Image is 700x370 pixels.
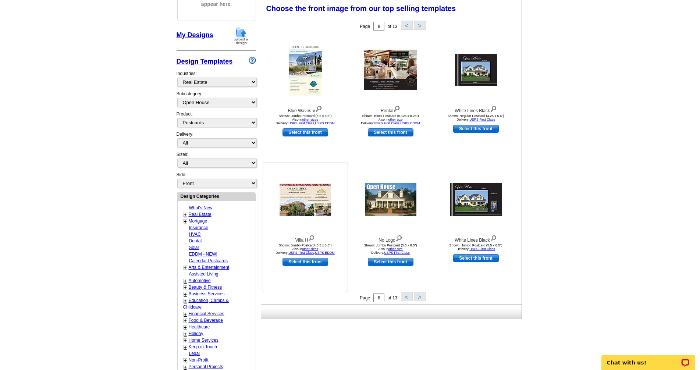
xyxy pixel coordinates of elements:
[189,238,202,243] a: Dental
[189,278,211,283] a: Automotive
[350,114,431,125] div: Shown: Block Postcard (6.125 x 8.25") Delivery: ,
[414,21,426,30] button: >
[189,344,217,349] a: Keep-in-Touch
[177,151,256,171] div: Sizes:
[189,311,224,316] a: Financial Services
[368,128,413,136] a: use this design
[374,121,399,125] a: USPS First Class
[315,104,322,112] img: view design details
[350,234,431,243] div: No Logo
[184,291,187,297] a: +
[184,298,187,304] a: +
[315,121,335,125] a: USPS EDDM
[292,247,318,251] span: Also in
[184,218,187,224] a: +
[388,247,402,251] a: other size
[302,247,318,251] a: other sizes
[249,57,256,64] img: design-wizard-help-icon.png
[189,212,212,217] a: Real Estate
[265,114,346,125] div: Shown: Jumbo Postcard (5.5 x 8.5") Delivery: ,
[364,50,417,90] img: Rental
[189,285,222,290] a: Beauty & Fitness
[365,183,416,216] img: No Logo
[266,4,456,13] span: Choose the front image from our top selling templates
[177,111,256,131] div: Product:
[283,258,328,266] a: use this design
[360,24,370,29] span: Page
[189,232,201,237] a: HVAC
[308,234,315,242] img: view design details
[189,338,218,343] a: Home Services
[288,121,314,125] a: USPS First Class
[184,311,187,317] a: +
[350,243,431,255] div: Shown: Jumbo Postcard (5.5 x 8.5") Delivery:
[469,118,495,121] a: USPS First Class
[378,247,402,251] span: Also in
[189,318,223,323] a: Food & Beverage
[292,118,318,121] span: Also in
[368,258,413,266] a: use this design
[378,118,402,121] span: Also in
[289,44,322,96] img: Blue Waves V
[231,26,250,45] img: upload-design
[184,364,187,370] a: +
[453,125,499,133] a: use this design
[414,292,426,301] button: >
[189,245,199,250] a: Solar
[401,292,413,301] button: <
[302,118,318,121] a: other sizes
[453,254,499,262] a: use this design
[189,258,228,263] a: Calendar Postcards
[189,265,230,270] a: Arts & Entertainment
[388,118,402,121] a: other size
[189,291,225,296] a: Business Services
[184,318,187,324] a: +
[189,364,223,369] a: Personal Projects
[177,171,256,189] div: Side:
[177,58,233,65] a: Design Templates
[387,295,397,300] span: of 13
[184,278,187,284] a: +
[490,234,497,242] img: view design details
[189,252,217,257] a: EDDM - NEW!
[393,104,400,112] img: view design details
[436,243,516,251] div: Shown: Jumbo Postcard (5.5 x 8.5") Delivery:
[455,54,497,86] img: White Lines Black
[469,247,495,251] a: USPS First Class
[490,104,497,112] img: view design details
[184,265,187,271] a: +
[315,251,335,255] a: USPS EDDM
[597,347,700,370] iframe: LiveChat chat widget
[436,114,516,121] div: Shown: Regular Postcard (4.25 x 5.6") Delivery:
[177,31,213,39] a: My Designs
[189,331,203,336] a: Holiday
[184,344,187,350] a: +
[189,205,213,210] a: What's New
[178,193,256,200] div: Design Categories
[384,251,410,255] a: USPS First Class
[283,128,328,136] a: use this design
[450,183,502,216] img: White Lines Black
[184,285,187,291] a: +
[387,24,397,29] span: of 13
[350,104,431,114] div: Rental
[189,225,209,230] a: Insurance
[395,234,402,242] img: view design details
[280,183,331,216] img: Villa H
[265,234,346,243] div: Villa H
[177,131,256,151] div: Delivery:
[436,104,516,114] div: White Lines Black
[184,338,187,344] a: +
[189,324,210,330] a: Healthcare
[177,67,256,90] div: Industries:
[288,251,314,255] a: USPS First Class
[436,234,516,243] div: White Lines Black
[184,357,187,363] a: +
[189,218,207,224] a: Mortgage
[177,90,256,111] div: Subcategory:
[401,21,413,30] button: <
[189,351,200,356] a: Legal
[184,331,187,337] a: +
